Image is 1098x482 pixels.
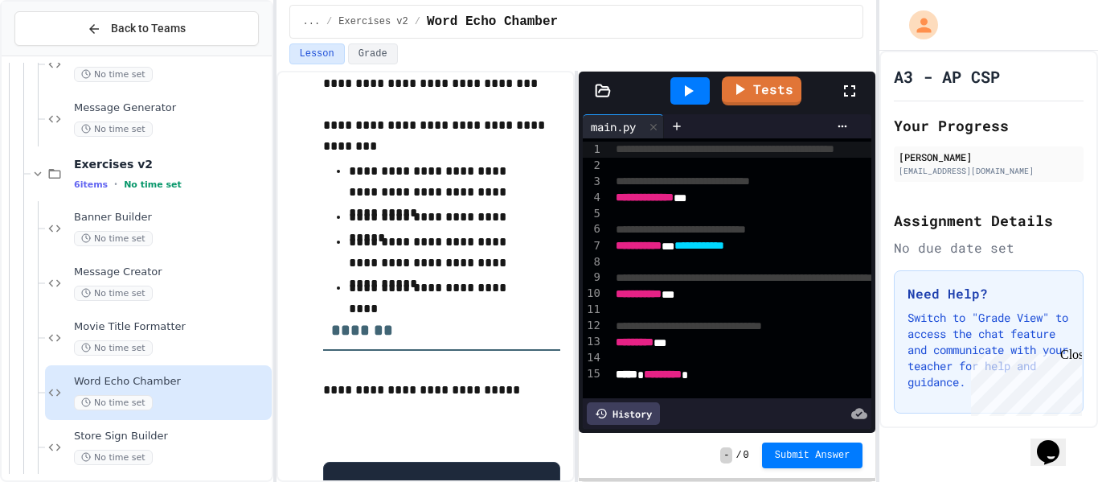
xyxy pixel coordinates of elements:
div: 8 [583,254,603,270]
div: My Account [892,6,942,43]
span: Exercises v2 [74,157,268,171]
button: Grade [348,43,398,64]
div: No due date set [894,238,1084,257]
div: main.py [583,118,644,135]
a: Tests [722,76,801,105]
span: Message Creator [74,266,268,279]
div: [PERSON_NAME] [899,150,1079,164]
div: History [587,402,660,425]
span: / [326,15,332,28]
div: 11 [583,302,603,318]
h2: Assignment Details [894,209,1084,232]
div: 14 [583,350,603,366]
div: 7 [583,238,603,254]
iframe: chat widget [1030,418,1082,466]
span: Movie Title Formatter [74,320,268,334]
span: No time set [74,340,153,356]
button: Lesson [289,43,345,64]
div: 2 [583,158,603,174]
span: Word Echo Chamber [74,375,268,389]
div: 3 [583,174,603,190]
span: No time set [74,286,153,301]
span: Exercises v2 [338,15,408,28]
h3: Need Help? [907,284,1070,303]
div: 10 [583,286,603,302]
span: Word Echo Chamber [427,12,558,31]
div: 5 [583,206,603,222]
span: No time set [74,231,153,246]
span: / [415,15,420,28]
div: 4 [583,190,603,206]
span: Submit Answer [775,449,850,462]
button: Back to Teams [14,11,259,46]
h2: Your Progress [894,114,1084,137]
div: 9 [583,270,603,286]
span: ... [303,15,321,28]
span: 0 [744,449,749,462]
button: Submit Answer [762,443,863,468]
div: [EMAIL_ADDRESS][DOMAIN_NAME] [899,165,1079,177]
div: 15 [583,366,603,382]
iframe: chat widget [965,348,1082,416]
span: / [735,449,741,462]
span: Message Generator [74,101,268,115]
span: 6 items [74,179,108,190]
div: main.py [583,114,664,138]
span: No time set [74,67,153,82]
div: 12 [583,318,603,334]
h1: A3 - AP CSP [894,65,1000,88]
span: Banner Builder [74,211,268,225]
span: • [114,178,117,191]
span: Store Sign Builder [74,430,268,443]
div: 1 [583,142,603,158]
div: Chat with us now!Close [6,6,111,102]
div: 6 [583,221,603,237]
span: - [720,447,732,463]
div: 13 [583,334,603,350]
span: Back to Teams [111,20,186,37]
span: No time set [74,450,153,465]
p: Switch to "Grade View" to access the chat feature and communicate with your teacher for help and ... [907,310,1070,390]
span: No time set [74,122,153,137]
span: No time set [74,395,153,410]
span: No time set [124,179,182,190]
